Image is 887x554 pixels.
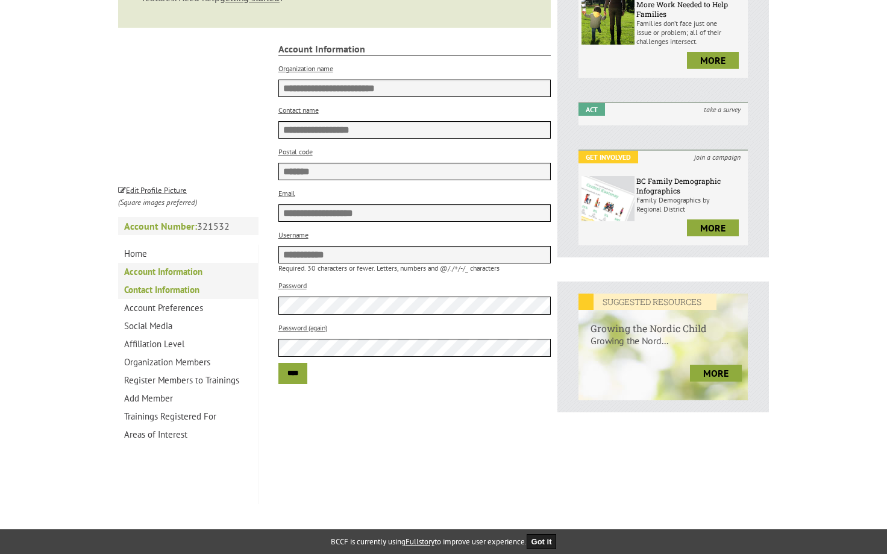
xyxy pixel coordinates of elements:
[278,323,327,332] label: Password (again)
[278,147,313,156] label: Postal code
[278,105,319,115] label: Contact name
[527,534,557,549] button: Got it
[687,219,739,236] a: more
[118,371,258,389] a: Register Members to Trainings
[118,197,197,207] i: (Square images preferred)
[687,151,748,163] i: join a campaign
[578,310,748,335] h6: Growing the Nordic Child
[118,217,259,235] p: 321532
[697,103,748,116] i: take a survey
[636,195,745,213] p: Family Demographics by Regional District
[118,408,258,426] a: Trainings Registered For
[278,43,551,55] strong: Account Information
[636,19,745,46] p: Families don’t face just one issue or problem; all of their challenges intersect.
[687,52,739,69] a: more
[636,176,745,195] h6: BC Family Demographic Infographics
[118,353,258,371] a: Organization Members
[578,103,605,116] em: Act
[578,151,638,163] em: Get Involved
[124,220,197,232] strong: Account Number:
[278,281,307,290] label: Password
[118,335,258,353] a: Affiliation Level
[118,245,258,263] a: Home
[690,365,742,382] a: more
[118,389,258,408] a: Add Member
[278,189,295,198] label: Email
[118,317,258,335] a: Social Media
[118,185,187,195] small: Edit Profile Picture
[278,263,551,272] p: Required. 30 characters or fewer. Letters, numbers and @/./+/-/_ characters
[578,294,716,310] em: SUGGESTED RESOURCES
[118,281,258,299] a: Contact Information
[278,230,309,239] label: Username
[406,537,434,547] a: Fullstory
[278,64,333,73] label: Organization name
[118,426,258,444] a: Areas of Interest
[118,183,187,195] a: Edit Profile Picture
[578,335,748,359] p: Growing the Nord...
[118,299,258,317] a: Account Preferences
[118,263,258,281] a: Account Information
